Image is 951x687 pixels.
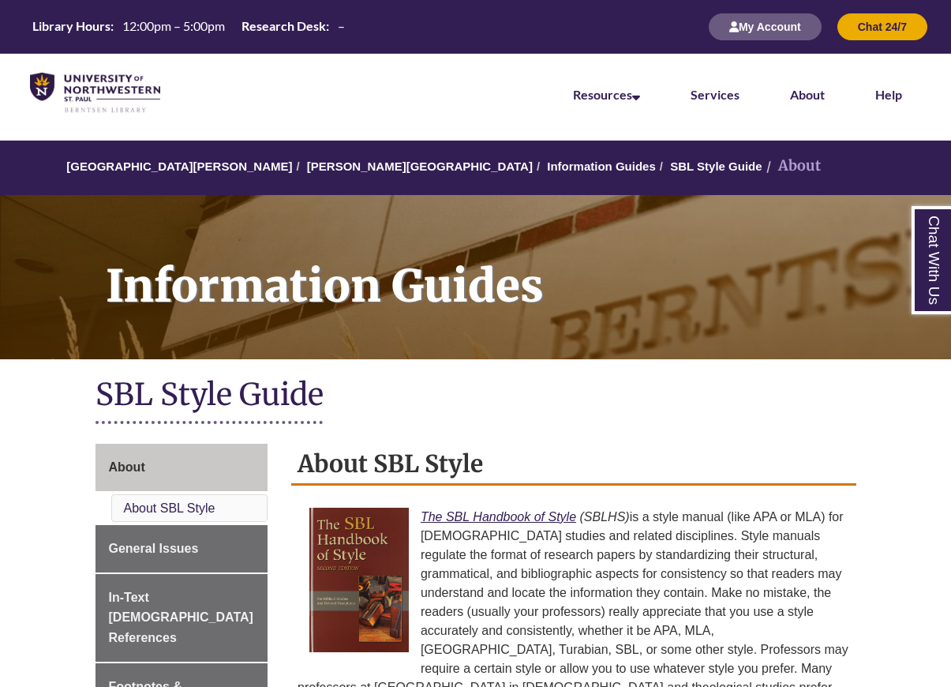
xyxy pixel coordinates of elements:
[88,195,951,339] h1: Information Guides
[709,20,822,33] a: My Account
[235,17,331,35] th: Research Desk:
[109,460,145,474] span: About
[109,591,253,644] span: In-Text [DEMOGRAPHIC_DATA] References
[421,510,576,524] a: The SBL Handbook of Style
[709,13,822,40] button: My Account
[66,160,292,173] a: [GEOGRAPHIC_DATA][PERSON_NAME]
[762,155,821,178] li: About
[109,542,199,555] span: General Issues
[307,160,533,173] a: [PERSON_NAME][GEOGRAPHIC_DATA]
[790,87,825,102] a: About
[95,574,268,662] a: In-Text [DEMOGRAPHIC_DATA] References
[122,18,225,33] span: 12:00pm – 5:00pm
[691,87,739,102] a: Services
[338,18,345,33] span: –
[580,510,630,524] em: (SBLHS)
[26,17,116,35] th: Library Hours:
[291,444,856,486] h2: About SBL Style
[837,20,927,33] a: Chat 24/7
[875,87,902,102] a: Help
[95,375,856,417] h1: SBL Style Guide
[26,17,351,36] a: Hours Today
[124,501,215,515] a: About SBL Style
[837,13,927,40] button: Chat 24/7
[30,73,160,114] img: UNWSP Library Logo
[95,525,268,572] a: General Issues
[95,444,268,491] a: About
[26,17,351,35] table: Hours Today
[547,160,656,173] a: Information Guides
[670,160,762,173] a: SBL Style Guide
[573,87,640,102] a: Resources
